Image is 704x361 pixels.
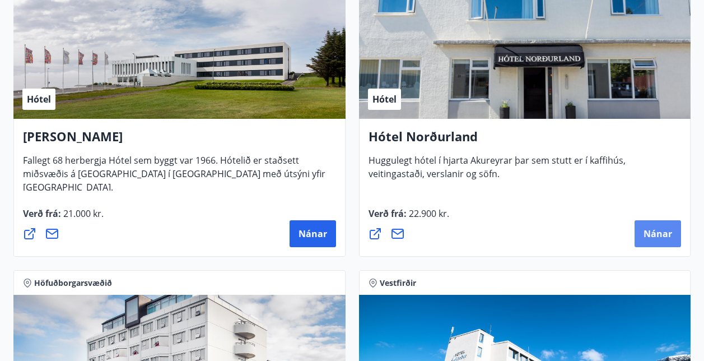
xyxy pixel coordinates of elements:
span: Fallegt 68 herbergja Hótel sem byggt var 1966. Hótelið er staðsett miðsvæðis á [GEOGRAPHIC_DATA] ... [23,154,325,202]
span: Hótel [27,93,51,105]
span: Verð frá : [369,207,449,229]
h4: Hótel Norðurland [369,128,682,154]
span: 21.000 kr. [61,207,104,220]
span: 22.900 kr. [407,207,449,220]
button: Nánar [290,220,336,247]
span: Huggulegt hótel í hjarta Akureyrar þar sem stutt er í kaffihús, veitingastaði, verslanir og söfn. [369,154,626,189]
span: Nánar [299,228,327,240]
span: Höfuðborgarsvæðið [34,277,112,289]
h4: [PERSON_NAME] [23,128,336,154]
span: Vestfirðir [380,277,416,289]
button: Nánar [635,220,681,247]
span: Nánar [644,228,672,240]
span: Verð frá : [23,207,104,229]
span: Hótel [372,93,397,105]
